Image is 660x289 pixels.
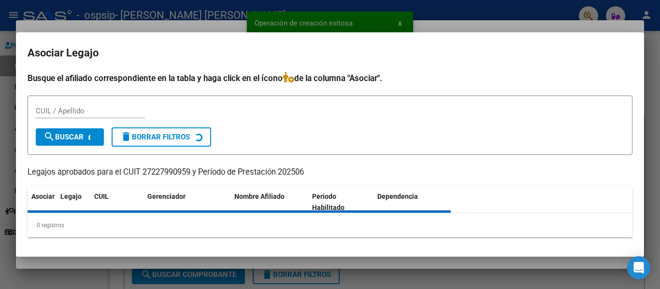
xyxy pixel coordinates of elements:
datatable-header-cell: Dependencia [373,186,451,218]
span: Legajo [60,193,82,200]
mat-icon: delete [120,131,132,142]
datatable-header-cell: Gerenciador [143,186,230,218]
button: Buscar [36,128,104,146]
h2: Asociar Legajo [28,44,632,62]
button: Borrar Filtros [112,127,211,147]
span: Gerenciador [147,193,186,200]
datatable-header-cell: Periodo Habilitado [308,186,373,218]
span: Nombre Afiliado [234,193,285,200]
datatable-header-cell: CUIL [90,186,143,218]
span: Borrar Filtros [120,133,190,141]
span: Dependencia [377,193,418,200]
span: Periodo Habilitado [312,193,344,211]
div: Open Intercom Messenger [627,256,650,279]
div: 0 registros [28,213,632,237]
mat-icon: search [43,131,55,142]
datatable-header-cell: Asociar [28,186,57,218]
datatable-header-cell: Nombre Afiliado [230,186,308,218]
p: Legajos aprobados para el CUIT 27227990959 y Período de Prestación 202506 [28,166,632,179]
span: Buscar [43,133,84,141]
span: Asociar [31,193,55,200]
h4: Busque el afiliado correspondiente en la tabla y haga click en el ícono de la columna "Asociar". [28,72,632,84]
datatable-header-cell: Legajo [57,186,90,218]
span: CUIL [94,193,109,200]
